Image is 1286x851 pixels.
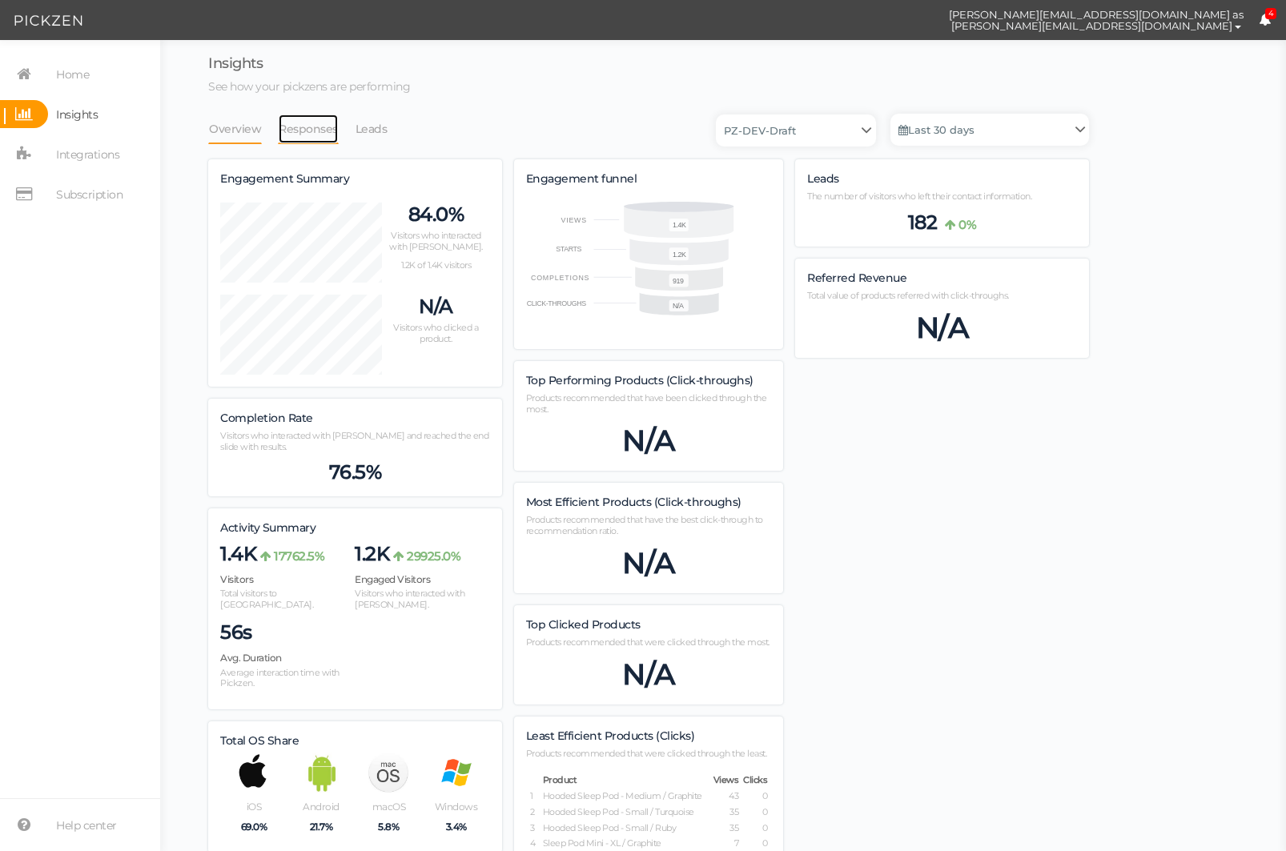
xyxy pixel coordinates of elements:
div: N/A [526,545,772,581]
p: iOS [220,801,287,813]
td: 2 [529,806,539,819]
span: Products recommended that were clicked through the least. [526,748,767,759]
span: Visitors who interacted with [PERSON_NAME]. [389,230,483,252]
p: 5.8% [355,821,422,833]
span: Clicks [743,774,767,785]
b: 29925.0% [407,548,460,564]
span: Subscription [56,182,123,207]
div: N/A [526,656,772,692]
p: Windows [422,801,489,813]
span: Visitors who clicked a product. [393,322,478,344]
span: Product [543,774,577,785]
span: 56s [220,620,252,644]
span: Products recommended that have the best click-through to recommendation ratio. [526,514,763,536]
span: Total visitors to [GEOGRAPHIC_DATA]. [220,588,313,610]
td: 0 [742,806,768,819]
span: See how your pickzens are performing [208,79,410,94]
span: The number of visitors who left their contact information. [807,191,1031,202]
td: 0 [742,837,768,850]
span: [PERSON_NAME][EMAIL_ADDRESS][DOMAIN_NAME] [951,19,1232,32]
span: 182 [908,211,938,235]
span: Products recommended that have been clicked through the most. [526,392,767,415]
span: Referred Revenue [807,271,906,285]
text: VIEWS [561,215,587,223]
span: Views [713,774,739,785]
p: 21.7% [287,821,355,833]
span: Integrations [56,142,119,167]
span: Average interaction time with Pickzen. [220,667,340,689]
span: Top Performing Products (Click-throughs) [526,373,754,387]
span: Engaged Visitors [355,573,430,585]
a: Responses [278,114,339,144]
span: 4 [1265,8,1277,20]
td: 0 [742,790,768,803]
span: Visitors [220,573,253,585]
p: N/A [382,295,490,319]
span: Completion Rate [220,411,313,425]
td: Hooded Sleep Pod - Medium / Graphite [542,790,709,803]
span: Home [56,62,89,87]
b: 0% [958,217,976,232]
span: Products recommended that were clicked through the most. [526,636,770,648]
text: STARTS [556,245,581,253]
td: 4 [529,837,539,850]
text: COMPLETIONS [531,274,590,282]
label: Leads [807,172,839,187]
li: Leads [355,114,404,144]
p: 3.4% [422,821,489,833]
p: 69.0% [220,821,287,833]
span: 1.2K [355,542,389,566]
text: 1.2K [673,251,686,259]
button: [PERSON_NAME][EMAIL_ADDRESS][DOMAIN_NAME] as [PERSON_NAME][EMAIL_ADDRESS][DOMAIN_NAME] [934,1,1259,39]
a: Leads [355,114,388,144]
li: Overview [208,114,278,144]
span: Help center [56,813,117,838]
text: 919 [673,277,684,285]
td: 35 [712,822,739,835]
td: 0 [742,822,768,835]
span: Visitors who interacted with [PERSON_NAME] and reached the end slide with results. [220,430,488,452]
text: 1.4K [673,221,686,229]
span: Activity Summary [220,520,315,535]
img: Pickzen logo [14,11,82,30]
span: Insights [56,102,98,127]
span: Engagement Summary [220,171,349,186]
a: Last 30 days [890,114,1089,146]
p: 1.2K of 1.4K visitors [382,260,490,271]
a: Overview [208,114,262,144]
span: Most Efficient Products (Click-throughs) [526,495,741,509]
p: Android [287,801,355,813]
div: N/A [526,423,772,459]
b: 17762.5% [274,548,324,564]
text: CLICK-THROUGHS [526,299,586,307]
td: 35 [712,806,739,819]
span: Insights [208,54,263,72]
span: Top Clicked Products [526,617,641,632]
span: Least Efficient Products (Clicks) [526,729,695,743]
h4: Avg. Duration [220,652,355,663]
td: 1 [529,790,539,803]
p: 84.0% [382,203,490,227]
span: [PERSON_NAME][EMAIL_ADDRESS][DOMAIN_NAME] as [949,9,1244,20]
span: Total OS Share [220,733,299,748]
div: N/A [807,310,1077,346]
span: Visitors who interacted with [PERSON_NAME]. [355,588,464,610]
img: d72b7d863f6005cc4e963d3776029e7f [906,6,934,34]
span: Total value of products referred with click-throughs. [807,290,1009,301]
li: Responses [278,114,355,144]
text: N/A [673,303,684,311]
td: Sleep Pod Mini - XL / Graphite [542,837,709,850]
p: macOS [355,801,422,813]
td: 7 [712,837,739,850]
td: Hooded Sleep Pod - Small / Turquoise [542,806,709,819]
span: 76.5% [329,460,382,484]
span: Engagement funnel [526,171,637,186]
span: 1.4K [220,542,256,566]
td: 43 [712,790,739,803]
td: 3 [529,822,539,835]
td: Hooded Sleep Pod - Small / Ruby [542,822,709,835]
